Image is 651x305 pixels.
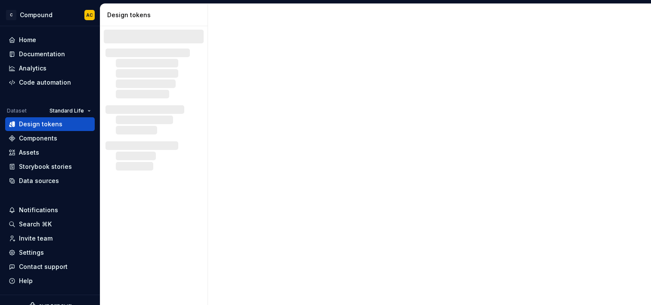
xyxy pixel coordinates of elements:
div: Design tokens [19,120,62,128]
button: Standard Life [46,105,95,117]
button: Notifications [5,203,95,217]
div: Documentation [19,50,65,58]
div: Home [19,36,36,44]
a: Design tokens [5,117,95,131]
div: Notifications [19,206,58,214]
a: Storybook stories [5,160,95,174]
div: C [6,10,16,20]
div: Help [19,277,33,285]
button: CCompoundAC [2,6,98,24]
span: Standard Life [50,107,84,114]
a: Data sources [5,174,95,188]
div: Design tokens [107,11,204,19]
div: Search ⌘K [19,220,52,229]
div: Storybook stories [19,162,72,171]
button: Help [5,274,95,288]
a: Analytics [5,61,95,75]
div: Invite team [19,234,53,243]
div: AC [86,12,93,18]
div: Assets [19,148,39,157]
div: Data sources [19,177,59,185]
a: Home [5,33,95,47]
button: Contact support [5,260,95,274]
div: Compound [20,11,53,19]
a: Invite team [5,232,95,245]
div: Code automation [19,78,71,87]
a: Components [5,131,95,145]
div: Analytics [19,64,46,73]
div: Settings [19,248,44,257]
div: Components [19,134,57,143]
a: Settings [5,246,95,259]
a: Assets [5,146,95,159]
div: Dataset [7,107,27,114]
div: Contact support [19,262,68,271]
button: Search ⌘K [5,217,95,231]
a: Code automation [5,76,95,89]
a: Documentation [5,47,95,61]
